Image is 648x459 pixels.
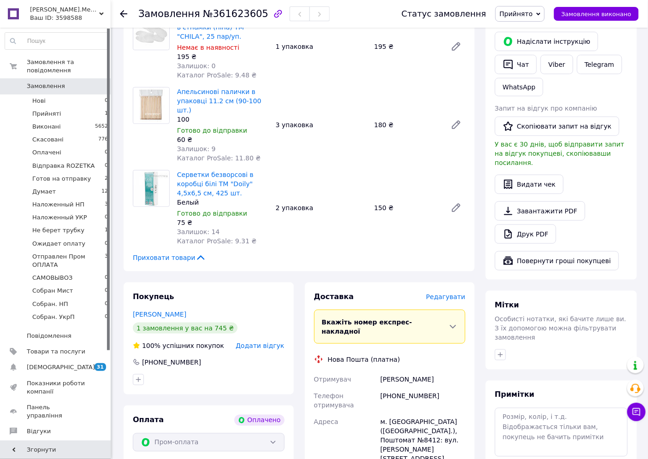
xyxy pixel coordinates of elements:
span: Готов на отправку [32,175,91,183]
button: Повернути гроші покупцеві [495,251,619,271]
span: Оплачені [32,148,61,157]
span: Примітки [495,390,535,399]
span: Наложенный УКР [32,213,87,222]
span: Каталог ProSale: 9.31 ₴ [177,237,256,245]
span: Вкажіть номер експрес-накладної [322,318,412,335]
a: Серветки безворсові в коробці білі ТМ "Doily" 4,5х6,5 см, 425 шт. [177,171,254,197]
span: 12 [101,188,108,196]
span: 0 [105,300,108,308]
span: 1 [105,110,108,118]
button: Надіслати інструкцію [495,32,598,51]
a: [PERSON_NAME] [133,311,186,318]
span: САМОВЫВОЗ [32,274,72,282]
span: 0 [105,162,108,170]
span: Особисті нотатки, які бачите лише ви. З їх допомогою можна фільтрувати замовлення [495,315,626,341]
button: Скопіювати запит на відгук [495,117,619,136]
span: 0 [105,148,108,157]
span: Отримувач [314,376,351,383]
span: Наложенный НП [32,200,84,209]
span: Приховати товари [133,253,206,262]
div: 195 ₴ [177,52,268,61]
span: Думает [32,188,56,196]
button: Замовлення виконано [554,7,639,21]
div: 1 упаковка [272,40,371,53]
div: [PHONE_NUMBER] [379,388,467,414]
span: 0 [105,97,108,105]
div: Статус замовлення [402,9,487,18]
a: Viber [541,55,573,74]
span: Прийнято [499,10,533,18]
span: Отправлен Пром ОПЛАТА [32,253,105,269]
div: [PERSON_NAME] [379,371,467,388]
span: Залишок: 14 [177,228,220,235]
span: 776 [98,135,108,144]
span: Адреса [314,418,339,426]
span: 0 [105,287,108,295]
a: Апельсинові палички в упаковці 11.2 см (90-100 шт.) [177,88,262,114]
span: Покупець [133,292,174,301]
span: Замовлення та повідомлення [27,58,111,75]
span: 5652 [95,123,108,131]
span: Показники роботи компанії [27,379,85,396]
a: Редагувати [447,116,465,134]
img: Серветки безворсові в коробці білі ТМ "Doily" 4,5х6,5 см, 425 шт. [133,171,169,206]
span: Готово до відправки [177,210,247,217]
div: 100 [177,115,268,124]
span: 3 [105,200,108,209]
a: Telegram [577,55,622,74]
span: Замовлення виконано [561,11,631,18]
span: Ожидает оплату [32,240,85,248]
span: 3 [105,253,108,269]
a: Друк PDF [495,224,556,244]
a: Завантажити PDF [495,201,585,221]
span: Доставка [314,292,354,301]
span: Відгуки [27,427,51,435]
div: 2 упаковка [272,201,371,214]
img: Одноразові капці в'єтнамки (піна) ТМ "CHILA", 25 пар/уп. [133,14,169,50]
div: 1 замовлення у вас на 745 ₴ [133,323,238,334]
span: Собран Мист [32,287,73,295]
span: 2 [105,175,108,183]
div: 180 ₴ [370,118,443,131]
span: Додати відгук [236,342,284,349]
div: Оплачено [234,415,284,426]
div: 150 ₴ [370,201,443,214]
span: 1 [105,226,108,235]
span: 31 [95,363,106,371]
div: 75 ₴ [177,218,268,227]
span: Каталог ProSale: 9.48 ₴ [177,71,256,79]
span: Не берет трубку [32,226,84,235]
span: Товари та послуги [27,347,85,356]
button: Чат з покупцем [627,403,646,421]
a: WhatsApp [495,78,543,96]
img: Апельсинові палички в упаковці 11.2 см (90-100 шт.) [133,88,169,124]
span: Мітки [495,300,519,309]
div: Нова Пошта (платна) [326,355,403,364]
span: Замовлення [138,8,200,19]
input: Пошук [5,33,108,49]
span: 100% [142,342,161,349]
span: Замовлення [27,82,65,90]
span: [DEMOGRAPHIC_DATA] [27,363,95,371]
span: Панель управління [27,403,85,420]
button: Чат [495,55,537,74]
div: Белый [177,198,268,207]
span: Залишок: 0 [177,62,216,70]
span: Залишок: 9 [177,145,216,153]
span: Виконані [32,123,61,131]
span: 0 [105,313,108,321]
span: Повідомлення [27,332,71,340]
span: Собран. НП [32,300,68,308]
span: Оплата [133,416,164,424]
div: 195 ₴ [370,40,443,53]
span: Редагувати [426,293,465,300]
span: №361623605 [203,8,268,19]
div: [PHONE_NUMBER] [141,358,202,367]
span: Каталог ProSale: 11.80 ₴ [177,154,261,162]
div: Повернутися назад [120,9,127,18]
a: Редагувати [447,37,465,56]
span: Відправка ROZETKA [32,162,95,170]
span: 0 [105,213,108,222]
span: У вас є 30 днів, щоб відправити запит на відгук покупцеві, скопіювавши посилання. [495,141,624,166]
button: Видати чек [495,175,564,194]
